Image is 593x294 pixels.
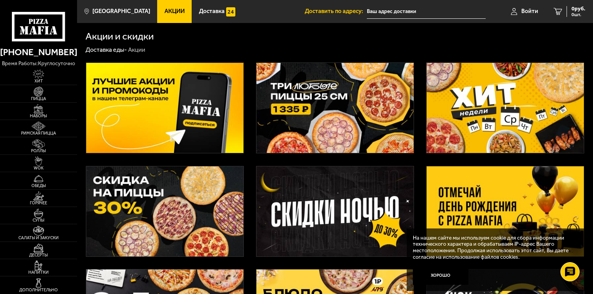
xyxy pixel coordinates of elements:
button: Хорошо [413,266,468,285]
h1: Акции и скидки [85,31,154,41]
span: 0 шт. [572,12,585,17]
img: 15daf4d41897b9f0e9f617042186c801.svg [226,7,235,16]
span: Доставка [199,8,225,14]
p: На нашем сайте мы используем cookie для сбора информации технического характера и обрабатываем IP... [413,235,574,261]
span: Доставить по адресу: [305,8,367,14]
span: Акции [164,8,185,14]
input: Ваш адрес доставки [367,5,485,19]
span: [GEOGRAPHIC_DATA] [92,8,150,14]
div: Акции [128,46,145,54]
a: Доставка еды- [85,46,127,53]
span: Войти [521,8,538,14]
span: 0 руб. [572,6,585,11]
